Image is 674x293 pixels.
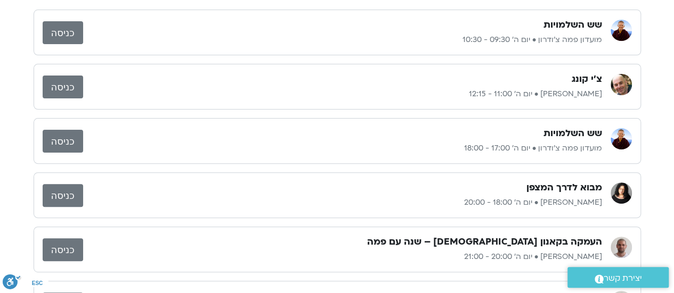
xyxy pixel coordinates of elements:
[367,236,602,248] h3: העמקה בקאנון [DEMOGRAPHIC_DATA] – שנה עם פמה
[572,73,602,86] h3: צ'י קונג
[526,181,602,194] h3: מבוא לדרך המצפן
[83,142,602,155] p: מועדון פמה צ'ודרון • יום ה׳ 17:00 - 18:00
[43,21,83,44] a: כניסה
[611,128,632,149] img: מועדון פמה צ'ודרון
[83,196,602,209] p: [PERSON_NAME] • יום ה׳ 18:00 - 20:00
[604,271,642,286] span: יצירת קשר
[83,88,602,101] p: [PERSON_NAME] • יום ה׳ 11:00 - 12:15
[567,267,669,288] a: יצירת קשר
[43,130,83,153] a: כניסה
[43,238,83,261] a: כניסה
[43,76,83,98] a: כניסה
[83,250,602,263] p: [PERSON_NAME] • יום ה׳ 20:00 - 21:00
[611,74,632,95] img: אריאל מירוז
[83,34,602,46] p: מועדון פמה צ'ודרון • יום ה׳ 09:30 - 10:30
[543,19,602,31] h3: שש השלמויות
[43,184,83,207] a: כניסה
[611,20,632,41] img: מועדון פמה צ'ודרון
[611,182,632,204] img: ארנינה קשתן
[543,127,602,140] h3: שש השלמויות
[611,237,632,258] img: דקל קנטי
